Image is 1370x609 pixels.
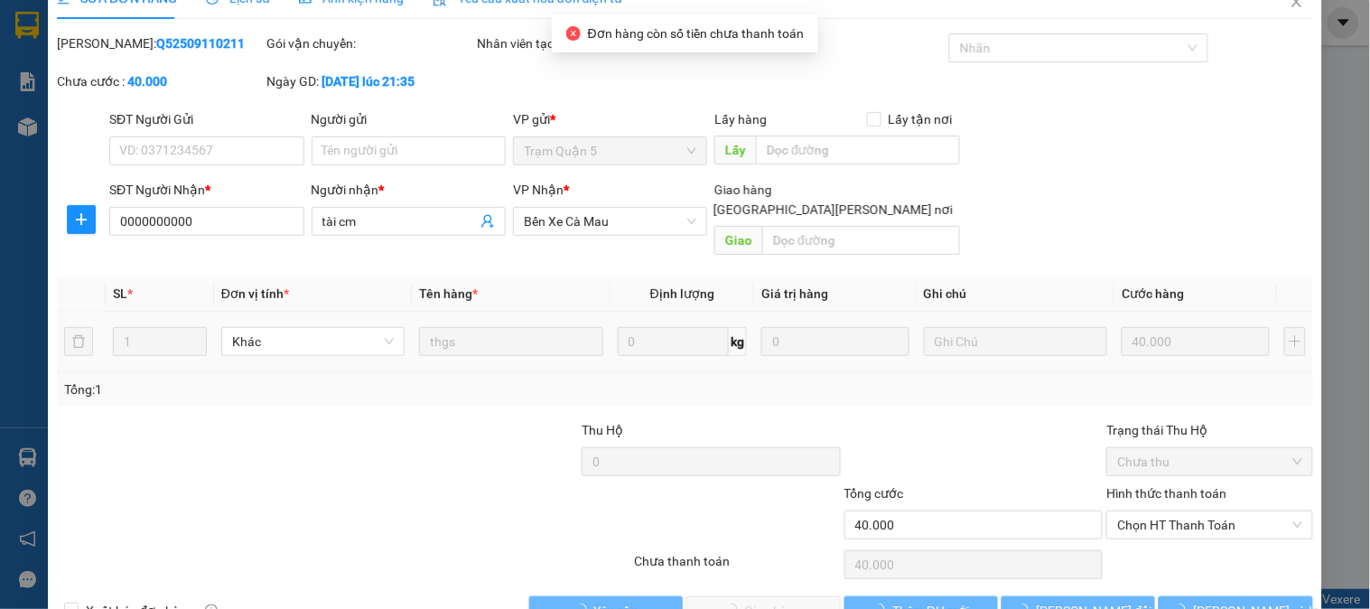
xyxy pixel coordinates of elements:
[513,109,707,129] div: VP gửi
[64,327,93,356] button: delete
[582,423,623,437] span: Thu Hộ
[715,226,763,255] span: Giao
[267,33,473,53] div: Gói vận chuyển:
[715,183,773,197] span: Giao hàng
[267,71,473,91] div: Ngày GD:
[477,33,736,53] div: Nhân viên tạo:
[1122,327,1270,356] input: 0
[113,286,127,301] span: SL
[715,136,757,164] span: Lấy
[232,328,394,355] span: Khác
[67,205,96,234] button: plus
[715,112,768,126] span: Lấy hàng
[156,36,245,51] b: Q52509110211
[761,327,909,356] input: 0
[706,200,960,220] span: [GEOGRAPHIC_DATA][PERSON_NAME] nơi
[917,276,1114,312] th: Ghi chú
[322,74,415,89] b: [DATE] lúc 21:35
[312,180,506,200] div: Người nhận
[524,208,696,235] span: Bến Xe Cà Mau
[57,33,263,53] div: [PERSON_NAME]:
[419,286,478,301] span: Tên hàng
[763,226,960,255] input: Dọc đường
[588,26,804,41] span: Đơn hàng còn số tiền chưa thanh toán
[1106,420,1312,440] div: Trạng thái Thu Hộ
[566,26,581,41] span: close-circle
[844,486,904,501] span: Tổng cước
[221,286,289,301] span: Đơn vị tính
[1106,486,1226,501] label: Hình thức thanh toán
[650,286,714,301] span: Định lượng
[513,183,564,197] span: VP Nhận
[757,136,960,164] input: Dọc đường
[68,212,95,227] span: plus
[57,71,263,91] div: Chưa cước :
[729,327,747,356] span: kg
[881,109,960,129] span: Lấy tận nơi
[109,180,303,200] div: SĐT Người Nhận
[524,137,696,164] span: Trạm Quận 5
[761,286,828,301] span: Giá trị hàng
[312,109,506,129] div: Người gửi
[64,379,530,399] div: Tổng: 1
[109,109,303,129] div: SĐT Người Gửi
[1117,511,1301,539] span: Chọn HT Thanh Toán
[1122,286,1184,301] span: Cước hàng
[924,327,1107,356] input: Ghi Chú
[480,214,495,229] span: user-add
[1117,448,1301,475] span: Chưa thu
[1284,327,1306,356] button: plus
[127,74,167,89] b: 40.000
[419,327,602,356] input: VD: Bàn, Ghế
[740,33,946,53] div: Cước rồi :
[632,551,842,583] div: Chưa thanh toán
